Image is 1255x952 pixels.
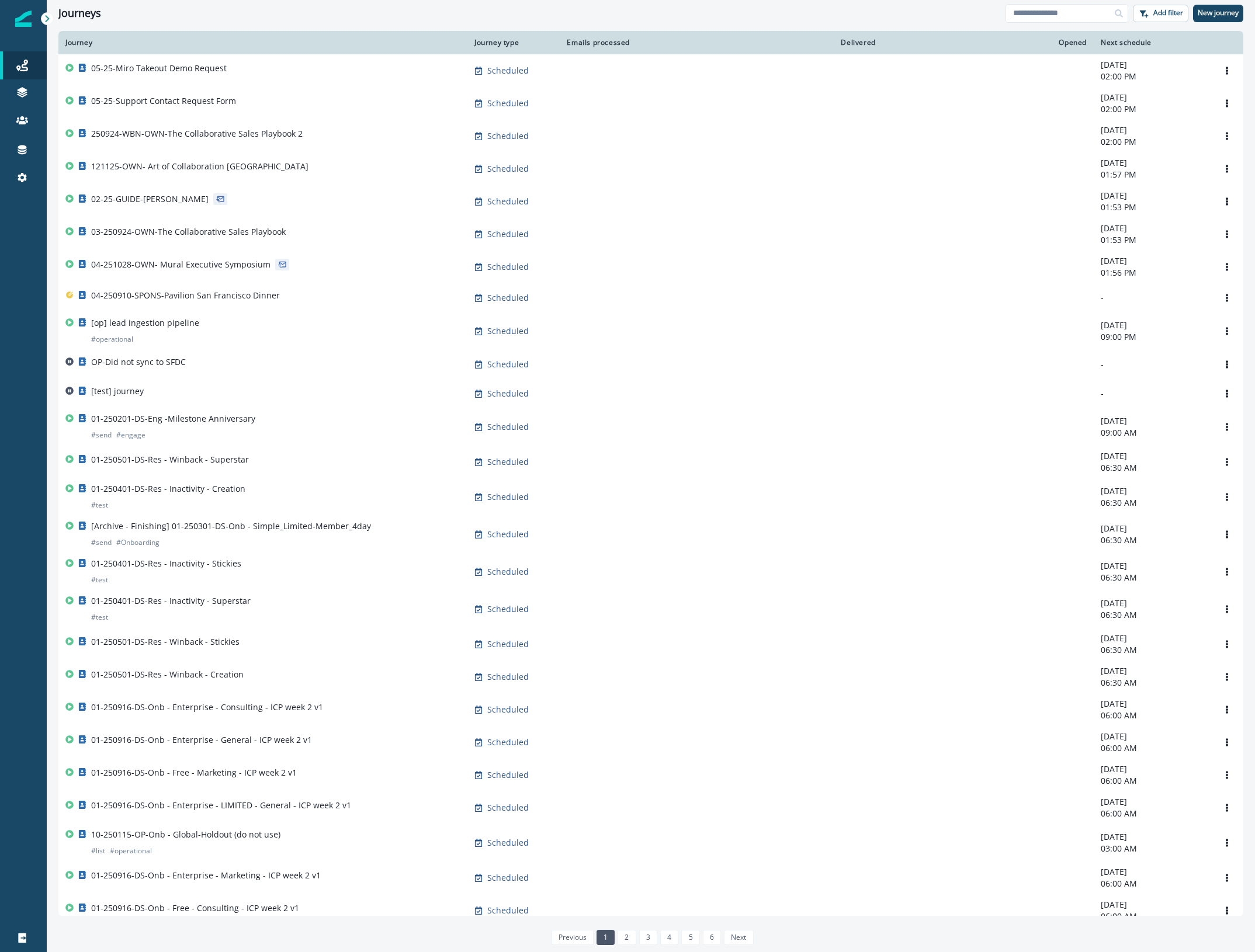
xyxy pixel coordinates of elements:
[487,98,529,109] p: Scheduled
[487,325,529,337] p: Scheduled
[58,824,1243,861] a: 10-250115-OP-Onb - Global-Holdout (do not use)#list#operationalScheduled-[DATE]03:00 AMOptions
[1101,742,1204,754] p: 06:00 AM
[1218,193,1236,210] button: Options
[91,290,280,301] p: 04-250910-SPONS-Pavilion San Francisco Dinner
[1218,563,1236,581] button: Options
[58,54,1243,87] a: 05-25-Miro Takeout Demo RequestScheduled-[DATE]02:00 PMOptions
[487,65,529,77] p: Scheduled
[15,11,32,27] img: Inflection
[1218,127,1236,145] button: Options
[1101,292,1204,304] p: -
[1101,633,1204,644] p: [DATE]
[703,930,721,945] a: Page 6
[1101,267,1204,279] p: 01:56 PM
[58,283,1243,312] a: 04-250910-SPONS-Pavilion San Francisco DinnerScheduled--Options
[1101,497,1204,509] p: 06:30 AM
[1218,225,1236,243] button: Options
[91,558,241,569] p: 01-250401-DS-Res - Inactivity - Stickies
[58,152,1243,185] a: 121125-OWN- Art of Collaboration [GEOGRAPHIC_DATA]Scheduled-[DATE]01:57 PMOptions
[1218,701,1236,718] button: Options
[58,218,1243,251] a: 03-250924-OWN-The Collaborative Sales PlaybookScheduled-[DATE]01:53 PMOptions
[1218,160,1236,178] button: Options
[1101,71,1204,82] p: 02:00 PM
[618,930,636,945] a: Page 2
[1101,644,1204,656] p: 06:30 AM
[1218,488,1236,506] button: Options
[487,736,529,748] p: Scheduled
[549,930,754,945] ul: Pagination
[487,359,529,370] p: Scheduled
[1218,668,1236,686] button: Options
[487,130,529,142] p: Scheduled
[1101,331,1204,343] p: 09:00 PM
[1101,462,1204,474] p: 06:30 AM
[91,520,371,532] p: [Archive - Finishing] 01-250301-DS-Onb - Simple_Limited-Member_4day
[1101,38,1204,47] div: Next schedule
[1101,731,1204,742] p: [DATE]
[644,38,876,47] div: Delivered
[91,636,240,648] p: 01-250501-DS-Res - Winback - Stickies
[58,7,101,20] h1: Journeys
[1101,234,1204,246] p: 01:53 PM
[1101,59,1204,71] p: [DATE]
[487,704,529,715] p: Scheduled
[91,193,209,205] p: 02-25-GUIDE-[PERSON_NAME]
[91,128,303,140] p: 250924-WBN-OWN-The Collaborative Sales Playbook 2
[1218,799,1236,817] button: Options
[91,800,351,811] p: 01-250916-DS-Onb - Enterprise - LIMITED - General - ICP week 2 v1
[91,454,249,465] p: 01-250501-DS-Res - Winback - Superstar
[58,120,1243,152] a: 250924-WBN-OWN-The Collaborative Sales Playbook 2Scheduled-[DATE]02:00 PMOptions
[58,408,1243,446] a: 01-250201-DS-Eng -Milestone Anniversary#send#engageScheduled-[DATE]09:00 AMOptions
[1101,92,1204,103] p: [DATE]
[91,574,108,586] p: # test
[91,829,280,840] p: 10-250115-OP-Onb - Global-Holdout (do not use)
[1218,600,1236,618] button: Options
[1153,9,1183,17] p: Add filter
[58,894,1243,927] a: 01-250916-DS-Onb - Free - Consulting - ICP week 2 v1Scheduled-[DATE]06:00 AMOptions
[487,196,529,207] p: Scheduled
[1101,157,1204,169] p: [DATE]
[1101,359,1204,370] p: -
[597,930,615,945] a: Page 1 is your current page
[91,611,108,623] p: # test
[91,356,186,368] p: OP-Did not sync to SFDC
[890,38,1087,47] div: Opened
[1101,124,1204,136] p: [DATE]
[1101,255,1204,267] p: [DATE]
[724,930,753,945] a: Next page
[1218,902,1236,919] button: Options
[487,769,529,781] p: Scheduled
[58,446,1243,478] a: 01-250501-DS-Res - Winback - SuperstarScheduled-[DATE]06:30 AMOptions
[681,930,699,945] a: Page 5
[1101,523,1204,534] p: [DATE]
[487,802,529,814] p: Scheduled
[1101,201,1204,213] p: 01:53 PM
[58,590,1243,628] a: 01-250401-DS-Res - Inactivity - Superstar#testScheduled-[DATE]06:30 AMOptions
[91,333,133,345] p: # operational
[91,595,251,607] p: 01-250401-DS-Res - Inactivity - Superstar
[1101,136,1204,148] p: 02:00 PM
[58,312,1243,350] a: [op] lead ingestion pipeline#operationalScheduled-[DATE]09:00 PMOptions
[110,845,152,857] p: # operational
[1218,322,1236,340] button: Options
[1101,103,1204,115] p: 02:00 PM
[1198,9,1239,17] p: New journey
[1101,572,1204,583] p: 06:30 AM
[1101,911,1204,922] p: 06:00 AM
[1101,609,1204,621] p: 06:30 AM
[487,456,529,468] p: Scheduled
[1193,5,1243,22] button: New journey
[91,537,112,548] p: # send
[91,845,105,857] p: # list
[487,491,529,503] p: Scheduled
[1101,843,1204,854] p: 03:00 AM
[487,421,529,433] p: Scheduled
[91,317,199,329] p: [op] lead ingestion pipeline
[91,95,236,107] p: 05-25-Support Contact Request Form
[91,161,308,172] p: 121125-OWN- Art of Collaboration [GEOGRAPHIC_DATA]
[1101,665,1204,677] p: [DATE]
[487,603,529,615] p: Scheduled
[91,499,108,511] p: # test
[1101,485,1204,497] p: [DATE]
[58,251,1243,283] a: 04-251028-OWN- Mural Executive SymposiumScheduled-[DATE]01:56 PMOptions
